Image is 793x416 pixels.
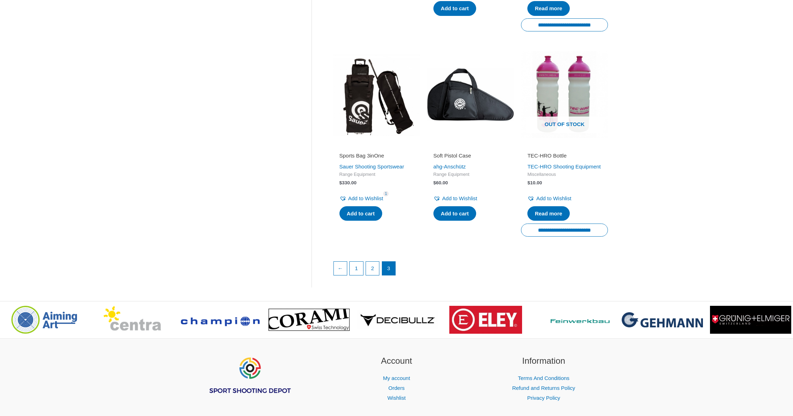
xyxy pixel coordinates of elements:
[433,194,477,203] a: Add to Wishlist
[527,152,602,159] h2: TEC-HRO Bottle
[521,51,608,138] img: TEC-HRO Bottle
[339,180,342,185] span: $
[433,180,436,185] span: $
[350,262,363,275] a: Page 1
[479,355,609,403] aside: Footer Widget 3
[449,306,522,334] img: brand logo
[339,194,383,203] a: Add to Wishlist
[433,142,508,151] iframe: Customer reviews powered by Trustpilot
[339,142,414,151] iframe: Customer reviews powered by Trustpilot
[527,172,602,178] span: Miscellaneous
[518,375,569,381] a: Terms And Conditions
[383,191,389,196] span: 1
[333,51,420,138] img: Sports Bag 3inOne
[339,172,414,178] span: Range Equipment
[433,206,476,221] a: Add to cart: “Soft Pistol Case”
[433,152,508,159] h2: Soft Pistol Case
[383,375,410,381] a: My account
[382,262,396,275] span: Page 3
[387,395,406,401] a: Wishlist
[433,152,508,162] a: Soft Pistol Case
[333,261,608,279] nav: Product Pagination
[332,355,461,403] aside: Footer Widget 2
[332,373,461,403] nav: Account
[527,142,602,151] iframe: Customer reviews powered by Trustpilot
[433,180,448,185] bdi: 60.00
[536,195,571,201] span: Add to Wishlist
[334,262,347,275] a: ←
[512,385,575,391] a: Refund and Returns Policy
[339,180,357,185] bdi: 330.00
[433,1,476,16] a: Add to cart: “Gehmann Roller Bag”
[479,355,609,368] h2: Information
[442,195,477,201] span: Add to Wishlist
[433,164,466,170] a: ahg-Anschütz
[479,373,609,403] nav: Information
[185,355,314,412] aside: Footer Widget 1
[521,51,608,138] a: Out of stock
[348,195,383,201] span: Add to Wishlist
[339,206,382,221] a: Add to cart: “Sports Bag 3inOne”
[526,117,603,133] span: Out of stock
[332,355,461,368] h2: Account
[527,206,570,221] a: Read more about “TEC-HRO Bottle”
[339,164,404,170] a: Sauer Shooting Sportswear
[527,180,542,185] bdi: 10.00
[433,172,508,178] span: Range Equipment
[339,152,414,162] a: Sports Bag 3inOne
[527,1,570,16] a: Read more about “Toptul toolset”
[527,395,560,401] a: Privacy Policy
[427,51,514,138] img: Soft Pistol Case
[527,164,601,170] a: TEC-HRO Shooting Equipment
[389,385,405,391] a: Orders
[527,180,530,185] span: $
[527,152,602,162] a: TEC-HRO Bottle
[366,262,379,275] a: Page 2
[339,152,414,159] h2: Sports Bag 3inOne
[527,194,571,203] a: Add to Wishlist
